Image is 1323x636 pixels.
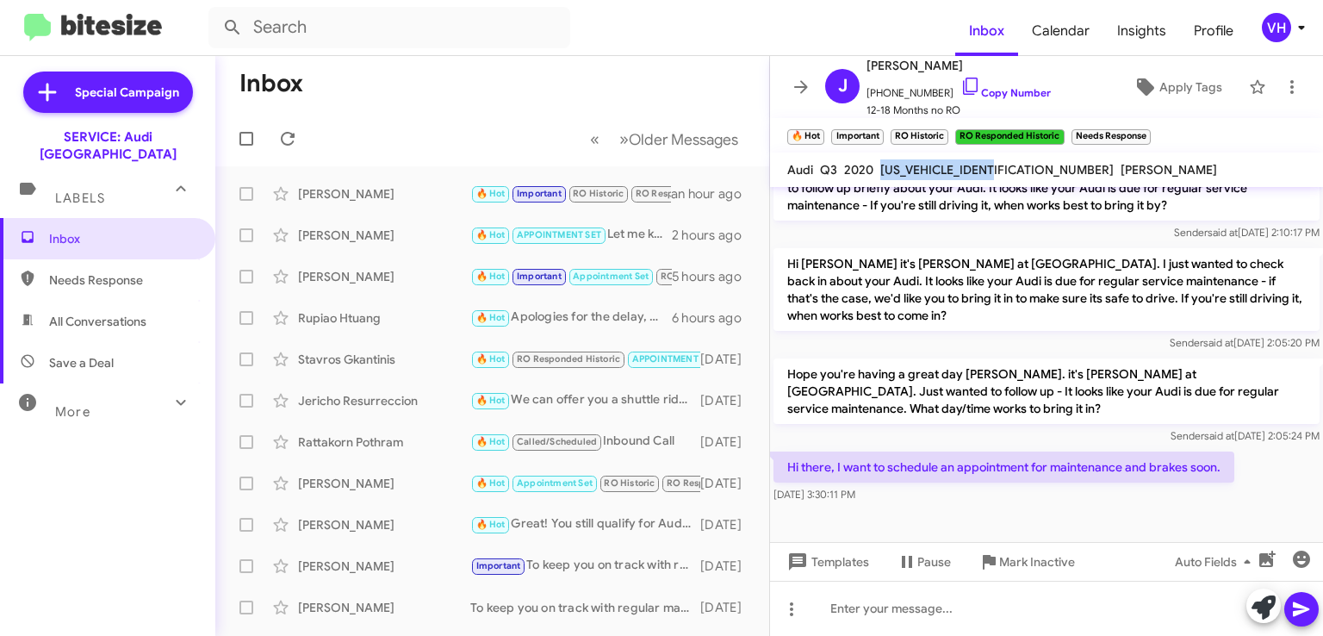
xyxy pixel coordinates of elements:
div: [PERSON_NAME] [298,599,470,616]
span: Appointment Set [573,271,649,282]
span: RO Historic [604,477,655,489]
span: » [619,128,629,150]
span: Special Campaign [75,84,179,101]
a: Calendar [1018,6,1103,56]
span: 🔥 Hot [476,229,506,240]
span: 🔥 Hot [476,271,506,282]
div: Rattakorn Pothram [298,433,470,451]
span: Appointment Set [517,477,593,489]
div: We can offer you a shuttle ride within a 12 miles radius, otherwise we will have to try for anoth... [470,390,700,410]
div: To keep you on track with regular maintenance service on your vehicle, we recommend from 1 year o... [470,599,700,616]
span: [PERSON_NAME] [1121,162,1217,178]
span: 🔥 Hot [476,395,506,406]
a: Special Campaign [23,72,193,113]
input: Search [208,7,570,48]
span: Pause [917,546,951,577]
span: More [55,404,90,420]
div: [PERSON_NAME] [298,516,470,533]
button: Auto Fields [1161,546,1271,577]
div: 6 hours ago [672,309,755,327]
div: Stavros Gkantinis [298,351,470,368]
span: Templates [784,546,869,577]
div: Of course. Let us know if you need anything [470,473,700,493]
span: Sender [DATE] 2:05:20 PM [1170,336,1320,349]
span: Inbox [955,6,1018,56]
p: Hello [PERSON_NAME] this is [PERSON_NAME] at Audi [GEOGRAPHIC_DATA]. I just wanted to follow up b... [773,155,1320,221]
div: 5 hours ago [672,268,755,285]
span: Save a Deal [49,354,114,371]
span: RO Responded Historic [636,188,739,199]
span: All Conversations [49,313,146,330]
span: [PHONE_NUMBER] [866,76,1051,102]
a: Copy Number [960,86,1051,99]
nav: Page navigation example [581,122,748,157]
span: Inbox [49,230,196,247]
div: Hi there, I want to schedule an appointment for maintenance and brakes soon. [470,184,671,203]
span: RO Historic [661,271,711,282]
button: Previous [580,122,610,157]
span: RO Responded Historic [517,353,620,365]
span: Apply Tags [1159,72,1222,103]
div: Hi, I just tried your phone number online but couldn't get through, can you give me a call? [470,349,700,369]
h1: Inbox [239,70,303,97]
span: J [838,72,848,100]
button: Pause [883,546,965,577]
small: 🔥 Hot [787,129,824,145]
p: Hope you're having a great day [PERSON_NAME]. it's [PERSON_NAME] at [GEOGRAPHIC_DATA]. Just wante... [773,359,1320,424]
button: Next [609,122,748,157]
span: Auto Fields [1175,546,1258,577]
span: Called/Scheduled [517,436,597,447]
span: 🔥 Hot [476,477,506,489]
div: an hour ago [671,185,755,203]
div: [DATE] [700,351,755,368]
span: 12-18 Months no RO [866,102,1051,119]
span: Audi [787,162,813,178]
div: To keep you on track with regular maintenance service on your vehicle, we recommend from 1 year o... [470,556,700,576]
div: [PERSON_NAME] [298,475,470,492]
div: Jericho Resurreccion [298,392,470,409]
span: [PERSON_NAME] [866,55,1051,76]
div: Inbound Call [470,432,700,452]
span: 🔥 Hot [476,436,506,447]
span: 🔥 Hot [476,312,506,323]
p: Hi [PERSON_NAME] it's [PERSON_NAME] at [GEOGRAPHIC_DATA]. I just wanted to check back in about yo... [773,248,1320,331]
span: 🔥 Hot [476,519,506,530]
span: APPOINTMENT SET [632,353,717,365]
button: Apply Tags [1114,72,1240,103]
span: Needs Response [49,271,196,289]
div: [PERSON_NAME] [298,185,470,203]
span: RO Responded Historic [667,477,770,489]
a: Insights [1103,6,1180,56]
span: Sender [DATE] 2:05:24 PM [1171,429,1320,442]
span: said at [1208,226,1238,239]
div: [DATE] [700,558,755,575]
span: Older Messages [629,130,738,149]
div: [DATE] [700,516,755,533]
small: Important [831,129,883,145]
button: VH [1247,13,1304,42]
small: Needs Response [1071,129,1151,145]
div: [PERSON_NAME] [298,558,470,575]
span: Important [517,271,562,282]
a: Profile [1180,6,1247,56]
span: Important [476,560,521,571]
div: VH [1262,13,1291,42]
div: [PERSON_NAME] [298,227,470,244]
div: [DATE] [700,599,755,616]
span: [US_VEHICLE_IDENTIFICATION_NUMBER] [880,162,1114,178]
small: RO Historic [891,129,948,145]
span: said at [1204,429,1234,442]
div: Let me know if you need anything else. Otherwise, I have you down for an oil change [DATE][DATE] ... [470,225,672,245]
span: « [590,128,599,150]
span: Important [517,188,562,199]
span: RO Historic [573,188,624,199]
span: said at [1203,336,1233,349]
button: Mark Inactive [965,546,1089,577]
div: [PERSON_NAME] [298,268,470,285]
div: Rupiao Htuang [298,309,470,327]
div: Apologies for the delay, does the 24th still work for you? Is there a day you can come before 10a... [470,308,672,327]
span: Sender [DATE] 2:10:17 PM [1174,226,1320,239]
span: 🔥 Hot [476,353,506,365]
